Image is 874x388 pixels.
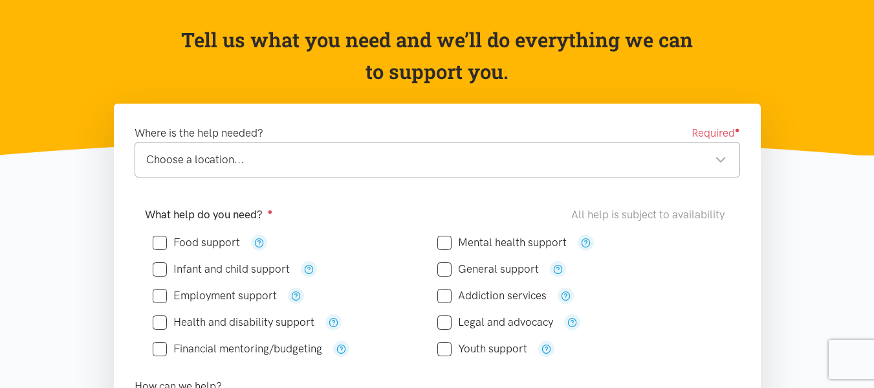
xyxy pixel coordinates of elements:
[437,343,527,354] label: Youth support
[437,264,539,275] label: General support
[268,207,273,216] sup: ●
[153,317,314,328] label: Health and disability support
[437,290,547,301] label: Addiction services
[692,124,740,142] span: Required
[437,237,567,248] label: Mental health support
[153,290,277,301] label: Employment support
[153,264,290,275] label: Infant and child support
[135,124,263,142] label: Where is the help needed?
[571,206,730,223] div: All help is subject to availability
[180,24,694,88] p: Tell us what you need and we’ll do everything we can to support you.
[145,206,273,223] label: What help do you need?
[153,343,322,354] label: Financial mentoring/budgeting
[146,151,727,168] div: Choose a location...
[735,125,740,135] sup: ●
[153,237,240,248] label: Food support
[437,317,553,328] label: Legal and advocacy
